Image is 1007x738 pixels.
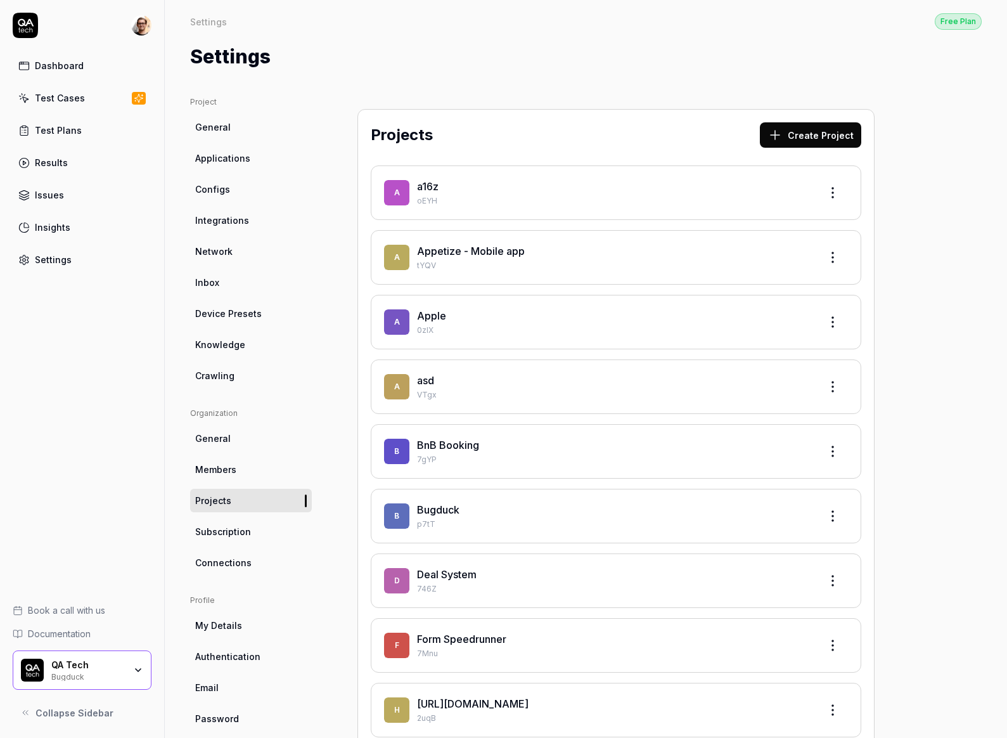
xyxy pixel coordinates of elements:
[13,183,151,207] a: Issues
[13,215,151,240] a: Insights
[13,150,151,175] a: Results
[417,454,810,465] p: 7gYP
[190,42,271,71] h1: Settings
[384,439,409,464] span: B
[13,627,151,640] a: Documentation
[195,183,230,196] span: Configs
[195,556,252,569] span: Connections
[190,333,312,356] a: Knowledge
[384,245,409,270] span: A
[384,374,409,399] span: a
[13,118,151,143] a: Test Plans
[195,214,249,227] span: Integrations
[384,633,409,658] span: F
[13,651,151,690] button: QA Tech LogoQA TechBugduck
[35,188,64,202] div: Issues
[35,253,72,266] div: Settings
[417,648,810,659] p: 7Mnu
[35,124,82,137] div: Test Plans
[28,604,105,617] span: Book a call with us
[13,700,151,725] button: Collapse Sidebar
[195,276,219,289] span: Inbox
[417,195,810,207] p: oEYH
[190,489,312,512] a: Projects
[371,124,433,146] h2: Projects
[417,503,459,516] a: Bugduck
[417,309,446,322] a: Apple
[935,13,982,30] a: Free Plan
[190,645,312,668] a: Authentication
[190,302,312,325] a: Device Presets
[195,525,251,538] span: Subscription
[28,627,91,640] span: Documentation
[190,15,227,28] div: Settings
[195,307,262,320] span: Device Presets
[131,15,151,36] img: 704fe57e-bae9-4a0d-8bcb-c4203d9f0bb2.jpeg
[13,604,151,617] a: Book a call with us
[195,712,239,725] span: Password
[190,146,312,170] a: Applications
[417,260,810,271] p: tYQV
[417,697,529,710] a: [URL][DOMAIN_NAME]
[195,245,233,258] span: Network
[51,671,125,681] div: Bugduck
[384,697,409,723] span: h
[417,633,506,645] a: Form Speedrunner
[417,325,810,336] p: 0zIX
[384,309,409,335] span: A
[195,432,231,445] span: General
[35,706,113,720] span: Collapse Sidebar
[195,369,234,382] span: Crawling
[190,458,312,481] a: Members
[13,53,151,78] a: Dashboard
[190,96,312,108] div: Project
[384,568,409,593] span: D
[195,681,219,694] span: Email
[190,178,312,201] a: Configs
[190,676,312,699] a: Email
[190,551,312,574] a: Connections
[195,650,260,663] span: Authentication
[13,247,151,272] a: Settings
[190,520,312,543] a: Subscription
[195,152,250,165] span: Applications
[190,115,312,139] a: General
[195,494,231,507] span: Projects
[760,122,861,148] button: Create Project
[190,240,312,263] a: Network
[190,408,312,419] div: Organization
[417,568,477,581] a: Deal System
[190,427,312,450] a: General
[190,364,312,387] a: Crawling
[35,156,68,169] div: Results
[417,389,810,401] p: VTgx
[21,659,44,682] img: QA Tech Logo
[417,583,810,595] p: 746Z
[417,180,439,193] a: a16z
[190,595,312,606] div: Profile
[195,338,245,351] span: Knowledge
[190,707,312,730] a: Password
[195,120,231,134] span: General
[417,713,810,724] p: 2uqB
[195,463,236,476] span: Members
[417,519,810,530] p: p7tT
[190,209,312,232] a: Integrations
[417,374,434,387] a: asd
[190,271,312,294] a: Inbox
[51,659,125,671] div: QA Tech
[190,614,312,637] a: My Details
[417,439,479,451] a: BnB Booking
[35,91,85,105] div: Test Cases
[384,180,409,205] span: a
[195,619,242,632] span: My Details
[417,245,525,257] a: Appetize - Mobile app
[384,503,409,529] span: B
[35,59,84,72] div: Dashboard
[13,86,151,110] a: Test Cases
[35,221,70,234] div: Insights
